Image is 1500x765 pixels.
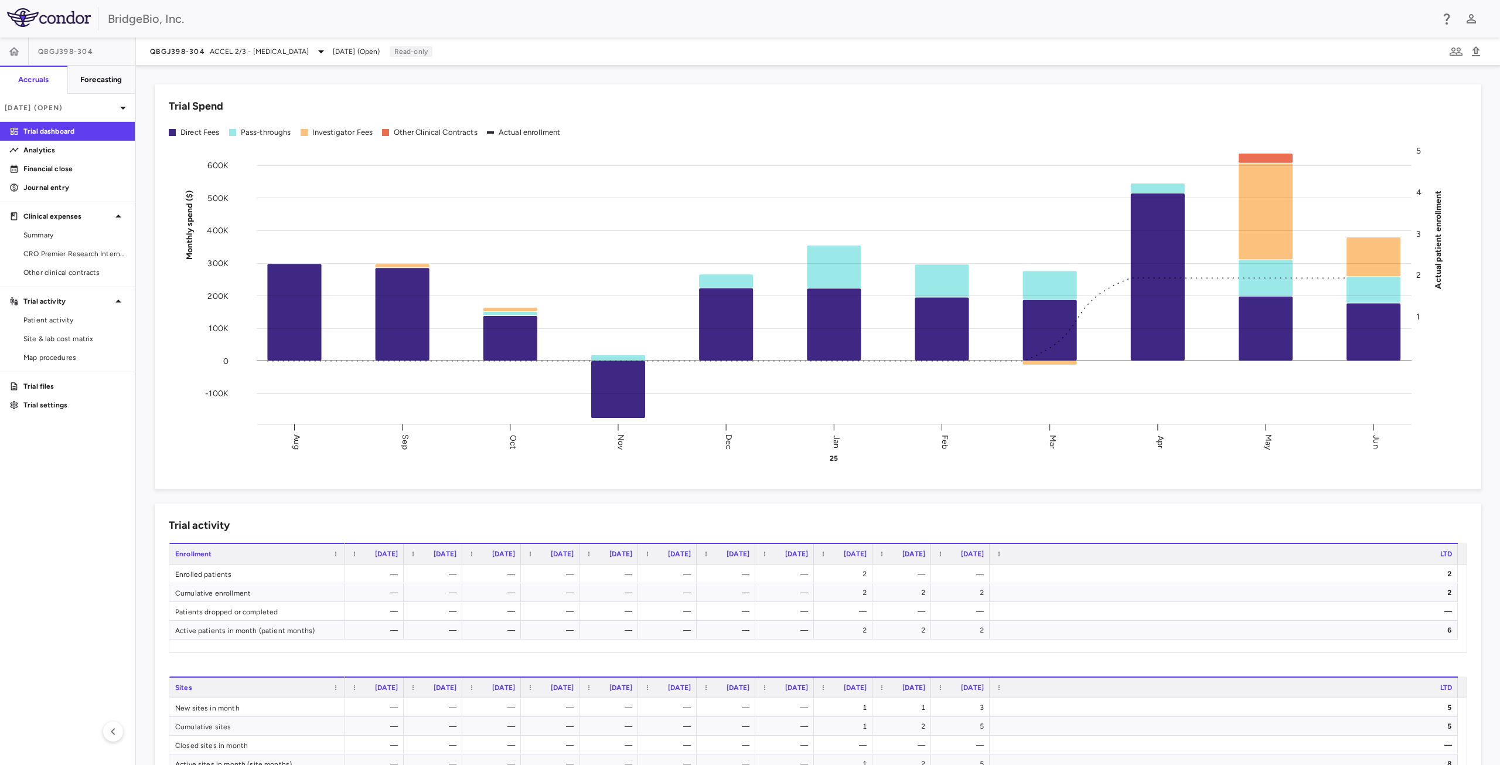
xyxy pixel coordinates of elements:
[766,602,808,621] div: —
[169,602,345,620] div: Patients dropped or completed
[23,334,125,344] span: Site & lab cost matrix
[169,698,345,716] div: New sites in month
[707,736,749,754] div: —
[531,717,574,736] div: —
[390,46,432,57] p: Read-only
[414,736,456,754] div: —
[223,356,229,366] tspan: 0
[551,684,574,692] span: [DATE]
[434,550,456,558] span: [DATE]
[590,583,632,602] div: —
[508,434,518,448] text: Oct
[23,145,125,155] p: Analytics
[1433,190,1443,288] tspan: Actual patient enrollment
[1263,434,1273,450] text: May
[356,565,398,583] div: —
[169,621,345,639] div: Active patients in month (patient months)
[292,434,302,449] text: Aug
[531,583,574,602] div: —
[707,565,749,583] div: —
[5,103,116,113] p: [DATE] (Open)
[241,127,291,138] div: Pass-throughs
[940,434,950,448] text: Feb
[175,684,192,692] span: Sites
[531,621,574,640] div: —
[1155,435,1165,448] text: Apr
[649,565,691,583] div: —
[727,550,749,558] span: [DATE]
[844,550,867,558] span: [DATE]
[185,190,195,260] tspan: Monthly spend ($)
[649,602,691,621] div: —
[169,98,223,114] h6: Trial Spend
[108,10,1432,28] div: BridgeBio, Inc.
[1000,583,1452,602] div: 2
[375,550,398,558] span: [DATE]
[961,684,984,692] span: [DATE]
[23,182,125,193] p: Journal entry
[824,736,867,754] div: —
[150,47,205,56] span: QBGJ398-304
[942,717,984,736] div: 5
[590,717,632,736] div: —
[766,565,808,583] div: —
[883,717,925,736] div: 2
[414,698,456,717] div: —
[23,352,125,363] span: Map procedures
[169,518,230,533] h6: Trial activity
[1416,187,1421,197] tspan: 4
[1416,146,1421,156] tspan: 5
[1416,312,1420,322] tspan: 1
[649,736,691,754] div: —
[883,698,925,717] div: 1
[961,550,984,558] span: [DATE]
[23,164,125,174] p: Financial close
[707,583,749,602] div: —
[473,736,515,754] div: —
[942,565,984,583] div: —
[23,400,125,410] p: Trial settings
[766,698,808,717] div: —
[942,621,984,640] div: 2
[414,717,456,736] div: —
[1440,550,1452,558] span: LTD
[942,602,984,621] div: —
[902,684,925,692] span: [DATE]
[356,717,398,736] div: —
[180,127,220,138] div: Direct Fees
[414,602,456,621] div: —
[169,583,345,601] div: Cumulative enrollment
[883,583,925,602] div: 2
[590,602,632,621] div: —
[649,583,691,602] div: —
[766,717,808,736] div: —
[473,621,515,640] div: —
[785,684,808,692] span: [DATE]
[551,550,574,558] span: [DATE]
[473,583,515,602] div: —
[169,717,345,735] div: Cumulative sites
[830,454,838,463] text: 25
[883,565,925,583] div: —
[473,602,515,621] div: —
[1416,270,1421,280] tspan: 2
[824,717,867,736] div: 1
[942,583,984,602] div: 2
[844,684,867,692] span: [DATE]
[205,389,229,399] tspan: -100K
[766,736,808,754] div: —
[23,267,125,278] span: Other clinical contracts
[766,621,808,640] div: —
[727,684,749,692] span: [DATE]
[312,127,373,138] div: Investigator Fees
[668,550,691,558] span: [DATE]
[207,259,229,268] tspan: 300K
[23,211,111,222] p: Clinical expenses
[824,621,867,640] div: 2
[609,550,632,558] span: [DATE]
[785,550,808,558] span: [DATE]
[649,621,691,640] div: —
[175,550,212,558] span: Enrollment
[333,46,380,57] span: [DATE] (Open)
[414,621,456,640] div: —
